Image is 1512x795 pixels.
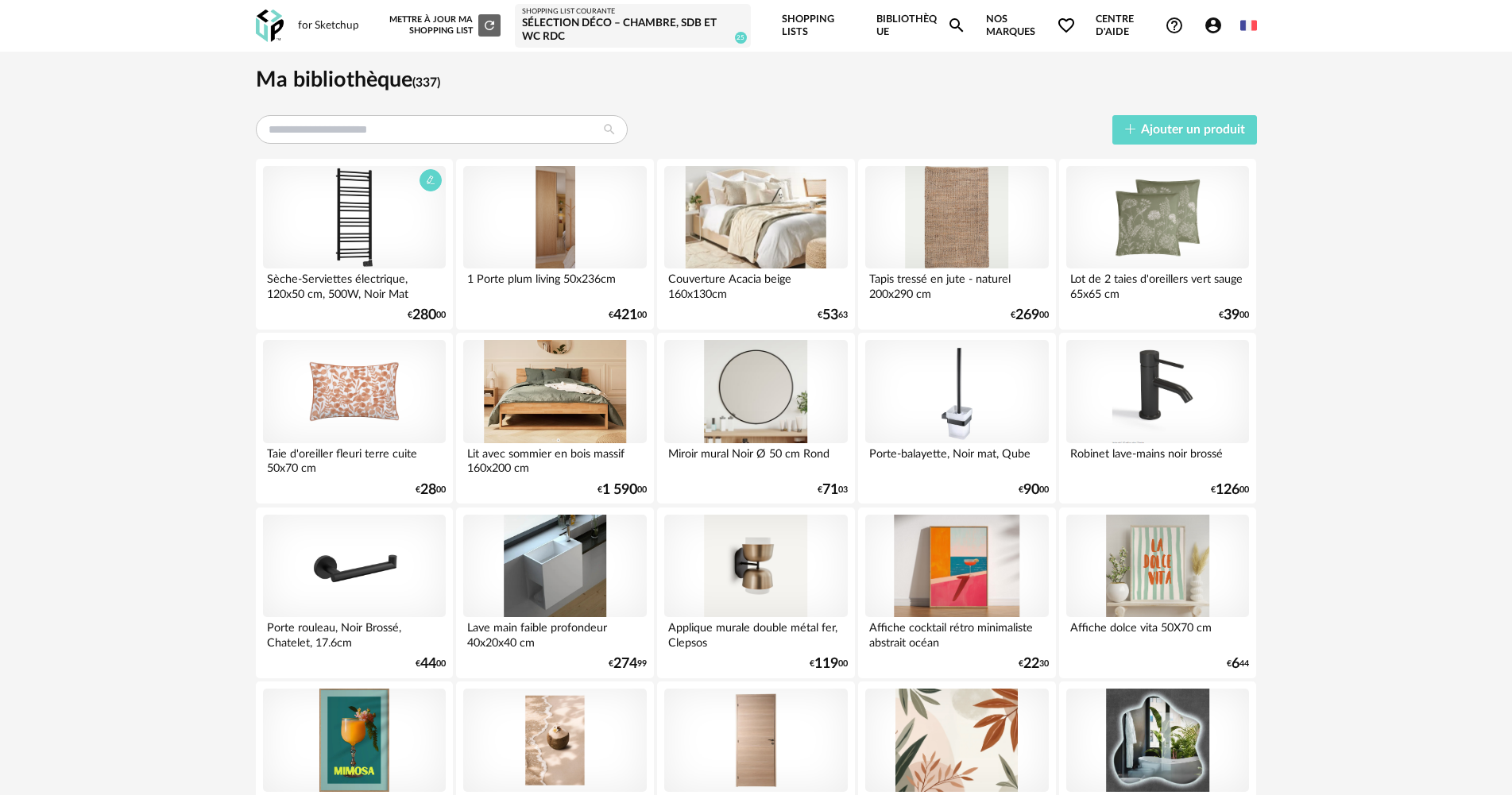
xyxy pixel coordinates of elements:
div: € 00 [1011,310,1049,321]
span: 1 590 [602,484,637,496]
img: fr [1240,17,1256,33]
span: 25 [735,32,747,44]
div: € 00 [609,310,647,321]
span: Ajouter un produit [1141,123,1245,136]
span: 119 [814,658,838,670]
span: 22 [1023,658,1039,670]
div: Porte-balayette, Noir mat, Qube [865,443,1048,475]
span: 53 [822,310,838,321]
div: Mettre à jour ma Shopping List [386,14,501,37]
div: € 99 [609,658,647,670]
button: Ajouter un produit [1112,115,1257,145]
a: Robinet lave-mains noir brossé Robinet lave-mains noir brossé €12600 [1059,333,1256,504]
a: Sèche-Serviettes électrique, 120x50 cm, 500W, Noir Mat Sèche-Serviettes électrique, 120x50 cm, 50... [256,159,453,330]
span: 274 [613,658,637,670]
span: 280 [412,310,436,321]
span: Magnify icon [947,16,966,35]
span: Heart Outline icon [1057,16,1076,35]
span: Account Circle icon [1204,16,1230,35]
div: € 00 [1019,484,1049,496]
a: Porte-balayette, Noir mat, Qube Porte-balayette, Noir mat, Qube €9000 [858,333,1055,504]
div: € 00 [1211,484,1249,496]
div: € 63 [818,310,848,321]
a: Applique murale double métal fer, Clepsos Applique murale double métal fer, Clepsos €11900 [657,507,854,678]
div: € 00 [810,658,848,670]
div: Affiche cocktail rétro minimaliste abstrait océan [865,617,1048,649]
span: 126 [1216,484,1239,496]
div: € 00 [416,658,446,670]
div: Affiche dolce vita 50X70 cm [1066,617,1249,649]
div: € 00 [416,484,446,496]
span: 6 [1232,658,1239,670]
span: 71 [822,484,838,496]
div: Lit avec sommier en bois massif 160x200 cm [463,443,646,475]
div: Lot de 2 taies d'oreillers vert sauge 65x65 cm [1066,268,1249,300]
a: Couverture Acacia beige 160x130cm Couverture Acacia beige 160x130cm €5363 [657,159,854,330]
div: Couverture Acacia beige 160x130cm [664,268,847,300]
a: Lot de 2 taies d'oreillers vert sauge 65x65 cm Lot de 2 taies d'oreillers vert sauge 65x65 cm €3900 [1059,159,1256,330]
span: 39 [1224,310,1239,321]
div: Shopping List courante [522,7,744,17]
div: € 44 [1227,658,1249,670]
span: 90 [1023,484,1039,496]
a: Lit avec sommier en bois massif 160x200 cm Lit avec sommier en bois massif 160x200 cm €1 59000 [456,333,653,504]
div: € 00 [1219,310,1249,321]
div: Tapis tressé en jute - naturel 200x290 cm [865,268,1048,300]
span: Centre d'aideHelp Circle Outline icon [1096,13,1184,39]
div: Porte rouleau, Noir Brossé, Chatelet, 17.6cm [263,617,446,649]
a: Porte rouleau, Noir Brossé, Chatelet, 17.6cm Porte rouleau, Noir Brossé, Chatelet, 17.6cm €4400 [256,507,453,678]
a: Tapis tressé en jute - naturel 200x290 cm Tapis tressé en jute - naturel 200x290 cm €26900 [858,159,1055,330]
div: € 00 [408,310,446,321]
a: Miroir mural Noir Ø 50 cm Rond Miroir mural Noir Ø 50 cm Rond €7103 [657,333,854,504]
a: Lave main faible profondeur 40x20x40 cm Lave main faible profondeur 40x20x40 cm €27499 [456,507,653,678]
span: Help Circle Outline icon [1165,16,1184,35]
span: 28 [420,484,436,496]
a: 1 Porte plum living 50x236cm 1 Porte plum living 50x236cm €42100 [456,159,653,330]
a: Shopping List courante Sélection Déco – Chambre, SDB et WC RDC 25 [522,7,744,44]
span: 44 [420,658,436,670]
div: Sélection Déco – Chambre, SDB et WC RDC [522,17,744,44]
div: Miroir mural Noir Ø 50 cm Rond [664,443,847,475]
div: Lave main faible profondeur 40x20x40 cm [463,617,646,649]
span: (337) [412,76,440,89]
div: Sèche-Serviettes électrique, 120x50 cm, 500W, Noir Mat [263,268,446,300]
span: 421 [613,310,637,321]
img: OXP [256,10,284,42]
span: Account Circle icon [1204,16,1223,35]
div: 1 Porte plum living 50x236cm [463,268,646,300]
div: € 00 [597,484,647,496]
a: Affiche dolce vita 50X70 cm Affiche dolce vita 50X70 cm €644 [1059,507,1256,678]
div: for Sketchup [298,19,359,33]
span: Refresh icon [482,21,497,29]
h1: Ma bibliothèque [256,66,1257,94]
span: 269 [1015,310,1039,321]
div: Taie d'oreiller fleuri terre cuite 50x70 cm [263,443,446,475]
div: Robinet lave-mains noir brossé [1066,443,1249,475]
a: Affiche cocktail rétro minimaliste abstrait océan Affiche cocktail rétro minimaliste abstrait océ... [858,507,1055,678]
div: Applique murale double métal fer, Clepsos [664,617,847,649]
div: € 30 [1019,658,1049,670]
div: € 03 [818,484,848,496]
a: Taie d'oreiller fleuri terre cuite 50x70 cm Taie d'oreiller fleuri terre cuite 50x70 cm €2800 [256,333,453,504]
